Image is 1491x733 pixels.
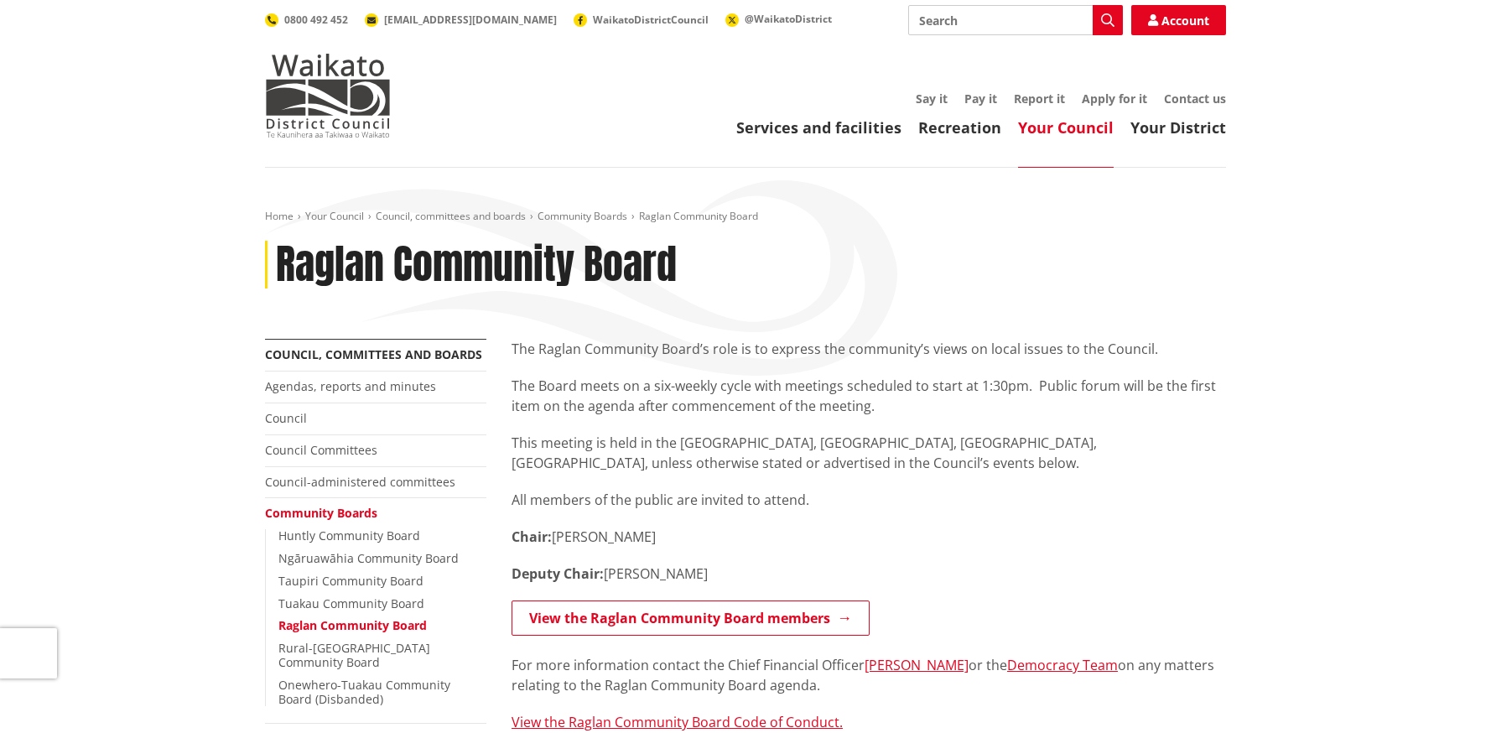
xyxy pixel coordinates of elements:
[512,600,870,636] a: View the Raglan Community Board members
[512,339,1226,359] p: The Raglan Community Board’s role is to express the community’s views on local issues to the Coun...
[265,346,482,362] a: Council, committees and boards
[384,13,557,27] span: [EMAIL_ADDRESS][DOMAIN_NAME]
[512,527,1226,547] p: [PERSON_NAME]
[639,209,758,223] span: Raglan Community Board
[278,640,430,670] a: Rural-[GEOGRAPHIC_DATA] Community Board
[1131,5,1226,35] a: Account
[265,442,377,458] a: Council Committees
[964,91,997,107] a: Pay it
[278,573,423,589] a: Taupiri Community Board
[512,564,604,583] strong: Deputy Chair:
[265,378,436,394] a: Agendas, reports and minutes
[725,12,832,26] a: @WaikatoDistrict
[278,550,459,566] a: Ngāruawāhia Community Board
[512,564,1226,584] p: [PERSON_NAME]
[365,13,557,27] a: [EMAIL_ADDRESS][DOMAIN_NAME]
[1014,91,1065,107] a: Report it
[265,410,307,426] a: Council
[265,13,348,27] a: 0800 492 452
[865,656,969,674] a: [PERSON_NAME]
[276,241,677,289] h1: Raglan Community Board
[736,117,901,138] a: Services and facilities
[1164,91,1226,107] a: Contact us
[1018,117,1114,138] a: Your Council
[918,117,1001,138] a: Recreation
[376,209,526,223] a: Council, committees and boards
[265,54,391,138] img: Waikato District Council - Te Kaunihera aa Takiwaa o Waikato
[278,595,424,611] a: Tuakau Community Board
[305,209,364,223] a: Your Council
[908,5,1123,35] input: Search input
[1007,656,1118,674] a: Democracy Team
[512,490,1226,510] p: All members of the public are invited to attend.
[512,655,1226,695] p: For more information contact the Chief Financial Officer or the on any matters relating to the Ra...
[512,528,552,546] strong: Chair:
[512,376,1226,416] p: The Board meets on a six-weekly cycle with meetings scheduled to start at 1:30pm. Public forum wi...
[574,13,709,27] a: WaikatoDistrictCouncil
[1082,91,1147,107] a: Apply for it
[265,209,294,223] a: Home
[916,91,948,107] a: Say it
[284,13,348,27] span: 0800 492 452
[745,12,832,26] span: @WaikatoDistrict
[593,13,709,27] span: WaikatoDistrictCouncil
[265,505,377,521] a: Community Boards
[265,474,455,490] a: Council-administered committees
[512,433,1226,473] p: This meeting is held in the [GEOGRAPHIC_DATA], [GEOGRAPHIC_DATA], [GEOGRAPHIC_DATA], [GEOGRAPHIC_...
[1130,117,1226,138] a: Your District
[265,210,1226,224] nav: breadcrumb
[278,677,450,707] a: Onewhero-Tuakau Community Board (Disbanded)
[278,528,420,543] a: Huntly Community Board
[512,713,843,731] a: View the Raglan Community Board Code of Conduct.
[538,209,627,223] a: Community Boards
[278,617,427,633] a: Raglan Community Board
